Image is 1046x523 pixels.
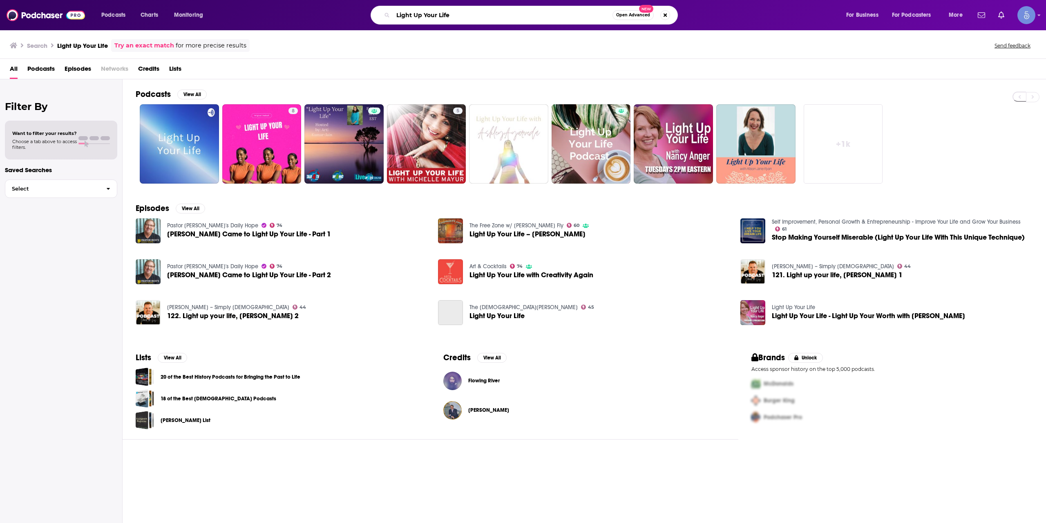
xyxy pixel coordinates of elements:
img: Light Up Your Life - Light Up Your Worth with Debbie McAllister [740,300,765,325]
img: Podchaser - Follow, Share and Rate Podcasts [7,7,85,23]
span: Charts [141,9,158,21]
a: 20 of the Best History Podcasts for Bringing the Past to Life [136,368,154,386]
a: Flowing River [468,377,500,384]
button: Open AdvancedNew [612,10,654,20]
input: Search podcasts, credits, & more... [393,9,612,22]
button: Show profile menu [1017,6,1035,24]
span: For Business [846,9,878,21]
span: Choose a tab above to access filters. [12,139,77,150]
a: Jesus Came to Light Up Your Life - Part 1 [167,231,331,238]
img: Flowing River [443,372,462,390]
img: Jesus Came to Light Up Your Life - Part 2 [136,259,161,284]
a: Light Up Your Life [469,312,525,319]
a: 18 of the Best [DEMOGRAPHIC_DATA] Podcasts [161,394,276,403]
a: 20 of the Best History Podcasts for Bringing the Past to Life [161,373,300,382]
h2: Filter By [5,101,117,112]
a: Podcasts [27,62,55,79]
button: View All [158,353,187,363]
span: 5 [456,107,459,115]
span: 74 [517,265,523,268]
p: Saved Searches [5,166,117,174]
a: Light Up Your Life with Creativity Again [438,259,463,284]
span: All [10,62,18,79]
a: Light Up Your Life – Jackie Jolie [469,231,586,238]
img: Jesus Came to Light Up Your Life - Part 1 [136,218,161,243]
a: Pastor Rick's Daily Hope [167,263,258,270]
a: David de Vos – Simply Jesus [167,304,289,311]
span: [PERSON_NAME] [468,407,509,413]
span: Podcasts [101,9,125,21]
span: Light Up Your Life - Light Up Your Worth with [PERSON_NAME] [772,312,965,319]
span: Monitoring [174,9,203,21]
button: Unlock [788,353,823,363]
a: +1k [804,104,883,184]
a: The Free Zone w/ Freeman Fly [469,222,563,229]
a: Kevin Trudeau [443,401,462,420]
a: 74 [270,264,283,269]
span: McDonalds [764,380,793,387]
a: EpisodesView All [136,203,205,213]
span: 44 [299,305,306,309]
a: Try an exact match [114,41,174,50]
h2: Episodes [136,203,169,213]
a: Episodes [65,62,91,79]
a: Kevin Trudeau [468,407,509,413]
span: Podchaser Pro [764,414,802,421]
span: More [949,9,963,21]
a: David de Vos – Simply Jesus [772,263,894,270]
span: Light Up Your Life – [PERSON_NAME] [469,231,586,238]
span: Light Up Your Life with Creativity Again [469,272,593,278]
a: 5 [453,108,463,114]
a: 74 [510,264,523,269]
img: Stop Making Yourself Miserable (Light Up Your Life With This Unique Technique) [740,218,765,243]
span: Open Advanced [616,13,650,17]
a: Self Improvement, Personal Growth & Entrepreneurship - Improve Your Life and Grow Your Business [772,218,1021,225]
a: 8 [222,104,302,184]
a: Stop Making Yourself Miserable (Light Up Your Life With This Unique Technique) [772,234,1025,241]
a: 61 [775,227,787,231]
img: Light Up Your Life – Jackie Jolie [438,218,463,243]
a: PodcastsView All [136,89,207,99]
span: 45 [588,305,594,309]
a: 5 [387,104,466,184]
button: open menu [168,9,214,22]
img: 121. Light up your life, deel 1 [740,259,765,284]
span: 122. Light up your life, [PERSON_NAME] 2 [167,312,299,319]
span: Marcus Lohrmann_Religion_Total List [136,411,154,429]
span: 61 [782,227,787,231]
a: 8 [288,108,298,114]
a: Jesus Came to Light Up Your Life - Part 2 [167,272,331,278]
a: 74 [270,223,283,228]
a: Light Up Your Life [772,304,815,311]
a: Light Up Your Life - Light Up Your Worth with Debbie McAllister [772,312,965,319]
span: Want to filter your results? [12,130,77,136]
img: 122. Light up your life, deel 2 [136,300,161,325]
span: 74 [277,265,282,268]
span: 121. Light up your life, [PERSON_NAME] 1 [772,272,903,278]
span: Select [5,186,100,191]
button: Send feedback [992,42,1033,49]
span: Burger King [764,397,795,404]
a: Show notifications dropdown [995,8,1008,22]
button: Select [5,180,117,198]
a: Pastor Rick's Daily Hope [167,222,258,229]
a: 18 of the Best Christian Podcasts [136,389,154,408]
button: open menu [887,9,943,22]
span: Networks [101,62,128,79]
button: open menu [943,9,973,22]
h2: Credits [443,352,471,363]
a: Charts [135,9,163,22]
h3: Search [27,42,47,49]
p: Access sponsor history on the top 5,000 podcasts. [751,366,1033,372]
